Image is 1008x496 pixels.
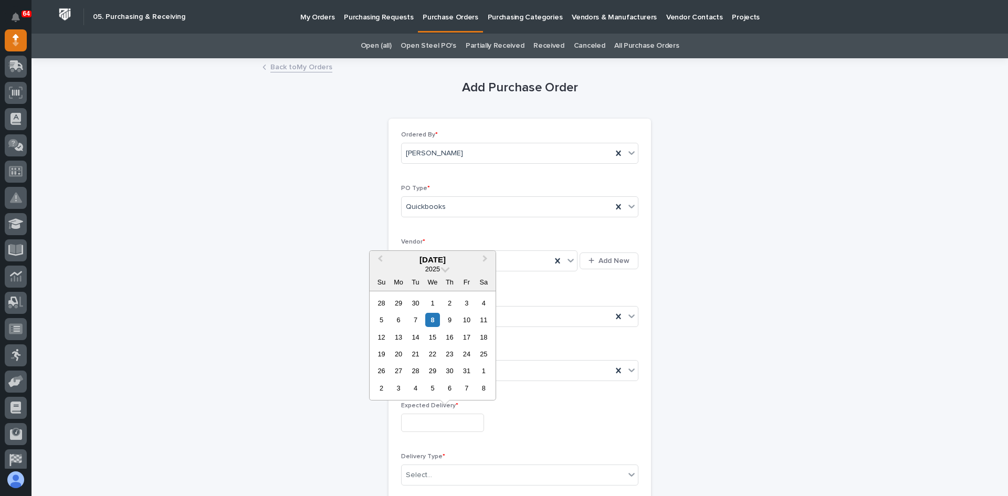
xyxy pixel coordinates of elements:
span: Quickbooks [406,202,446,213]
div: Choose Tuesday, September 30th, 2025 [408,296,423,310]
span: PO Type [401,185,430,192]
div: Su [374,275,388,289]
h2: 05. Purchasing & Receiving [93,13,185,22]
div: We [425,275,439,289]
div: Choose Thursday, October 16th, 2025 [443,330,457,344]
button: Previous Month [371,252,387,269]
div: [DATE] [370,255,496,265]
div: Choose Sunday, October 19th, 2025 [374,347,388,361]
div: Choose Sunday, October 12th, 2025 [374,330,388,344]
div: Choose Saturday, October 11th, 2025 [477,313,491,327]
div: Choose Wednesday, October 1st, 2025 [425,296,439,310]
div: Choose Friday, October 10th, 2025 [459,313,474,327]
button: Notifications [5,6,27,28]
div: Choose Wednesday, October 8th, 2025 [425,313,439,327]
a: Received [533,34,564,58]
h1: Add Purchase Order [388,80,651,96]
div: month 2025-10 [373,294,492,397]
a: Partially Received [466,34,524,58]
div: Choose Sunday, October 5th, 2025 [374,313,388,327]
div: Choose Saturday, November 1st, 2025 [477,364,491,378]
span: Vendor [401,239,425,245]
div: Choose Friday, October 3rd, 2025 [459,296,474,310]
div: Choose Wednesday, October 29th, 2025 [425,364,439,378]
a: Open Steel PO's [401,34,456,58]
span: Expected Delivery [401,403,458,409]
a: Canceled [574,34,605,58]
div: Sa [477,275,491,289]
div: Choose Saturday, October 4th, 2025 [477,296,491,310]
div: Choose Saturday, October 25th, 2025 [477,347,491,361]
div: Choose Thursday, October 2nd, 2025 [443,296,457,310]
div: Choose Saturday, November 8th, 2025 [477,381,491,395]
img: Workspace Logo [55,5,75,24]
div: Choose Thursday, October 30th, 2025 [443,364,457,378]
div: Choose Sunday, October 26th, 2025 [374,364,388,378]
a: All Purchase Orders [614,34,679,58]
div: Choose Sunday, November 2nd, 2025 [374,381,388,395]
div: Choose Wednesday, October 15th, 2025 [425,330,439,344]
div: Choose Wednesday, November 5th, 2025 [425,381,439,395]
div: Choose Friday, October 17th, 2025 [459,330,474,344]
div: Choose Friday, October 31st, 2025 [459,364,474,378]
div: Notifications64 [13,13,27,29]
div: Choose Tuesday, October 28th, 2025 [408,364,423,378]
div: Choose Thursday, November 6th, 2025 [443,381,457,395]
span: 2025 [425,265,440,273]
div: Choose Saturday, October 18th, 2025 [477,330,491,344]
div: Choose Sunday, September 28th, 2025 [374,296,388,310]
div: Choose Wednesday, October 22nd, 2025 [425,347,439,361]
span: Delivery Type [401,453,445,460]
div: Th [443,275,457,289]
div: Choose Monday, October 20th, 2025 [391,347,405,361]
div: Mo [391,275,405,289]
div: Choose Monday, September 29th, 2025 [391,296,405,310]
div: Tu [408,275,423,289]
p: 64 [23,10,30,17]
div: Choose Thursday, October 9th, 2025 [443,313,457,327]
button: users-avatar [5,469,27,491]
a: Back toMy Orders [270,60,332,72]
div: Choose Friday, November 7th, 2025 [459,381,474,395]
div: Choose Tuesday, November 4th, 2025 [408,381,423,395]
div: Choose Tuesday, October 21st, 2025 [408,347,423,361]
button: Add New [580,252,638,269]
span: Ordered By [401,132,438,138]
div: Choose Monday, October 6th, 2025 [391,313,405,327]
div: Select... [406,470,432,481]
a: Open (all) [361,34,392,58]
div: Choose Monday, November 3rd, 2025 [391,381,405,395]
div: Choose Friday, October 24th, 2025 [459,347,474,361]
div: Fr [459,275,474,289]
span: [PERSON_NAME] [406,148,463,159]
div: Choose Thursday, October 23rd, 2025 [443,347,457,361]
div: Choose Monday, October 27th, 2025 [391,364,405,378]
div: Choose Tuesday, October 14th, 2025 [408,330,423,344]
button: Next Month [478,252,495,269]
div: Choose Tuesday, October 7th, 2025 [408,313,423,327]
span: Add New [598,256,629,266]
div: Choose Monday, October 13th, 2025 [391,330,405,344]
